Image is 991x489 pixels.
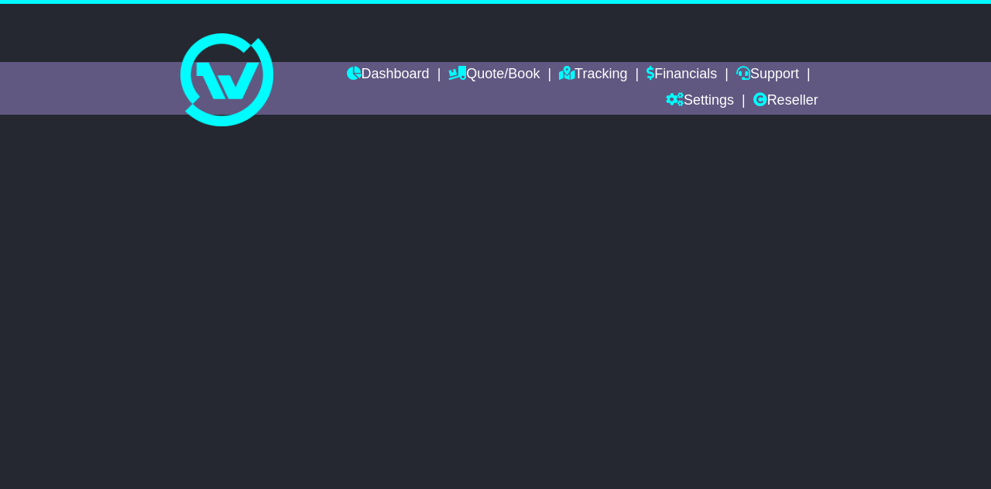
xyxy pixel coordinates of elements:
[753,88,818,115] a: Reseller
[448,62,540,88] a: Quote/Book
[666,88,734,115] a: Settings
[347,62,430,88] a: Dashboard
[736,62,799,88] a: Support
[559,62,627,88] a: Tracking
[646,62,717,88] a: Financials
